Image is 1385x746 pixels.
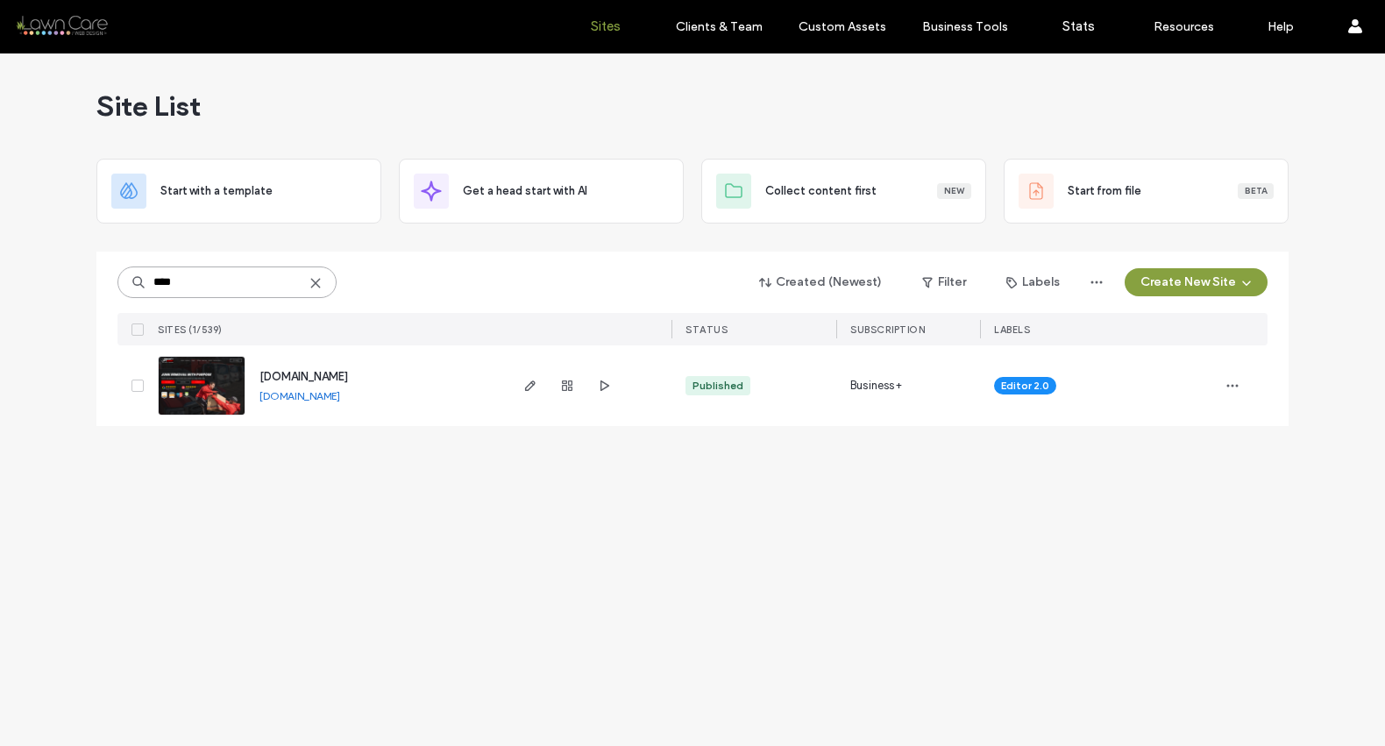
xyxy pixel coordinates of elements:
span: LABELS [994,323,1030,336]
div: Beta [1238,183,1274,199]
a: [DOMAIN_NAME] [259,370,348,383]
label: Stats [1062,18,1095,34]
label: Sites [591,18,621,34]
button: Filter [905,268,984,296]
span: Collect content first [765,182,877,200]
div: Get a head start with AI [399,159,684,224]
a: [DOMAIN_NAME] [259,389,340,402]
button: Labels [991,268,1076,296]
div: Collect content firstNew [701,159,986,224]
label: Custom Assets [799,19,886,34]
span: SITES (1/539) [158,323,223,336]
label: Business Tools [922,19,1008,34]
button: Create New Site [1125,268,1268,296]
button: Created (Newest) [744,268,898,296]
span: Site List [96,89,201,124]
span: SUBSCRIPTION [850,323,925,336]
label: Resources [1154,19,1214,34]
span: Editor 2.0 [1001,378,1049,394]
span: Get a head start with AI [463,182,587,200]
label: Help [1268,19,1294,34]
div: Start with a template [96,159,381,224]
div: Published [692,378,743,394]
span: Start from file [1068,182,1141,200]
div: New [937,183,971,199]
span: STATUS [685,323,728,336]
span: Start with a template [160,182,273,200]
div: Start from fileBeta [1004,159,1289,224]
label: Clients & Team [676,19,763,34]
span: Business+ [850,377,902,394]
span: Help [40,12,76,28]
